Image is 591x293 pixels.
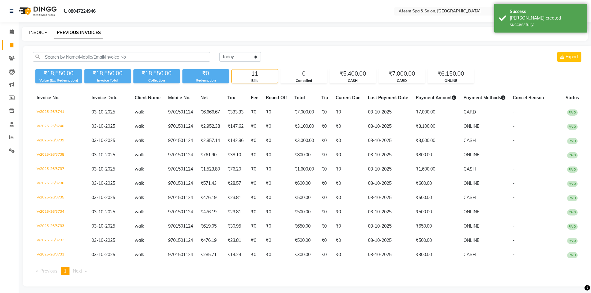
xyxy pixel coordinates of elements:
td: 9701501124 [164,205,197,219]
td: ₹0 [262,162,291,176]
td: V/2025-26/3739 [33,134,88,148]
span: - [513,138,515,143]
td: ₹800.00 [291,148,318,162]
span: ONLINE [463,123,479,129]
div: CASH [330,78,376,83]
span: Export [566,54,579,60]
td: V/2025-26/3736 [33,176,88,191]
span: walk [135,252,144,257]
td: ₹0 [332,148,364,162]
span: CASH [463,166,476,172]
td: ₹0 [247,162,262,176]
td: ₹600.00 [291,176,318,191]
td: ₹38.10 [224,148,247,162]
td: ₹6,666.67 [197,105,224,120]
b: 08047224946 [68,2,96,20]
div: ONLINE [428,78,474,83]
td: ₹7,000.00 [291,105,318,120]
span: 1 [64,268,66,274]
span: 03-10-2025 [92,152,115,158]
td: ₹476.19 [197,233,224,248]
td: ₹500.00 [291,233,318,248]
td: V/2025-26/3735 [33,191,88,205]
td: ₹0 [332,233,364,248]
span: walk [135,209,144,215]
td: ₹476.19 [197,205,224,219]
span: walk [135,195,144,200]
td: ₹0 [332,105,364,120]
td: ₹0 [318,233,332,248]
span: walk [135,238,144,243]
td: ₹0 [262,119,291,134]
span: ONLINE [463,152,479,158]
span: PAID [567,181,578,187]
td: ₹500.00 [412,205,460,219]
div: ₹18,550.00 [84,69,131,78]
td: ₹476.19 [197,191,224,205]
span: - [513,252,515,257]
span: PAID [567,138,578,144]
span: PAID [567,124,578,130]
td: V/2025-26/3733 [33,219,88,233]
div: 0 [281,69,327,78]
td: 03-10-2025 [364,176,412,191]
nav: Pagination [33,267,583,275]
span: Current Due [336,95,360,100]
a: INVOICE [29,30,47,35]
span: - [513,223,515,229]
td: ₹1,600.00 [291,162,318,176]
span: walk [135,152,144,158]
td: ₹0 [262,219,291,233]
span: walk [135,123,144,129]
td: ₹0 [262,148,291,162]
span: 03-10-2025 [92,180,115,186]
td: 9701501124 [164,176,197,191]
div: ₹6,150.00 [428,69,474,78]
div: Success [510,8,583,15]
span: Previous [40,268,57,274]
td: 9701501124 [164,248,197,262]
span: Cancel Reason [513,95,544,100]
td: ₹0 [247,248,262,262]
td: ₹285.71 [197,248,224,262]
div: ₹0 [182,69,229,78]
td: ₹0 [262,105,291,120]
span: PAID [567,109,578,116]
span: 03-10-2025 [92,252,115,257]
div: ₹7,000.00 [379,69,425,78]
td: ₹2,952.38 [197,119,224,134]
td: ₹3,000.00 [291,134,318,148]
td: 03-10-2025 [364,119,412,134]
td: ₹0 [318,219,332,233]
span: Invoice Date [92,95,118,100]
td: 03-10-2025 [364,105,412,120]
td: ₹0 [318,205,332,219]
td: ₹0 [318,191,332,205]
td: ₹0 [332,248,364,262]
td: ₹0 [332,205,364,219]
span: PAID [567,166,578,173]
div: ₹18,550.00 [35,69,82,78]
td: V/2025-26/3741 [33,105,88,120]
td: ₹0 [262,205,291,219]
span: walk [135,138,144,143]
td: ₹0 [318,134,332,148]
span: Fee [251,95,258,100]
td: 9701501124 [164,148,197,162]
td: ₹142.86 [224,134,247,148]
td: ₹0 [262,176,291,191]
td: ₹0 [247,233,262,248]
td: V/2025-26/3738 [33,148,88,162]
span: - [513,123,515,129]
span: walk [135,180,144,186]
span: CASH [463,252,476,257]
td: 9701501124 [164,119,197,134]
td: ₹0 [332,176,364,191]
td: ₹0 [247,205,262,219]
span: 03-10-2025 [92,123,115,129]
span: Total [294,95,305,100]
td: 9701501124 [164,219,197,233]
td: ₹500.00 [412,191,460,205]
td: ₹0 [318,162,332,176]
td: ₹0 [318,105,332,120]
